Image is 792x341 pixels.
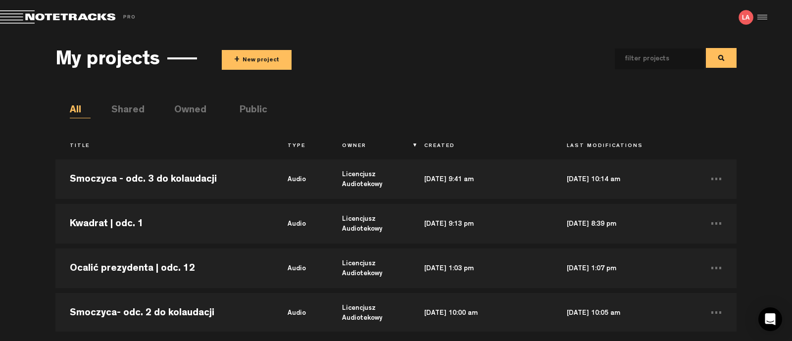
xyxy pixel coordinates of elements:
[222,50,292,70] button: +New project
[328,246,409,291] td: Licencjusz Audiotekowy
[328,138,409,155] th: Owner
[695,291,737,335] td: ...
[410,138,553,155] th: Created
[739,10,753,25] img: letters
[111,103,132,118] li: Shared
[410,201,553,246] td: [DATE] 9:13 pm
[328,157,409,201] td: Licencjusz Audiotekowy
[552,157,695,201] td: [DATE] 10:14 am
[55,138,273,155] th: Title
[273,291,328,335] td: audio
[55,291,273,335] td: Smoczyca- odc. 2 do kolaudacji
[695,246,737,291] td: ...
[55,50,160,72] h3: My projects
[695,201,737,246] td: ...
[55,157,273,201] td: Smoczyca - odc. 3 do kolaudacji
[410,291,553,335] td: [DATE] 10:00 am
[758,307,782,331] div: Open Intercom Messenger
[273,201,328,246] td: audio
[70,103,91,118] li: All
[174,103,195,118] li: Owned
[273,246,328,291] td: audio
[234,54,240,66] span: +
[55,201,273,246] td: Kwadrat | odc. 1
[695,157,737,201] td: ...
[552,246,695,291] td: [DATE] 1:07 pm
[273,157,328,201] td: audio
[552,291,695,335] td: [DATE] 10:05 am
[552,201,695,246] td: [DATE] 8:39 pm
[273,138,328,155] th: Type
[328,291,409,335] td: Licencjusz Audiotekowy
[410,157,553,201] td: [DATE] 9:41 am
[240,103,260,118] li: Public
[615,49,688,69] input: filter projects
[410,246,553,291] td: [DATE] 1:03 pm
[55,246,273,291] td: Ocalić prezydenta | odc. 12
[552,138,695,155] th: Last Modifications
[328,201,409,246] td: Licencjusz Audiotekowy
